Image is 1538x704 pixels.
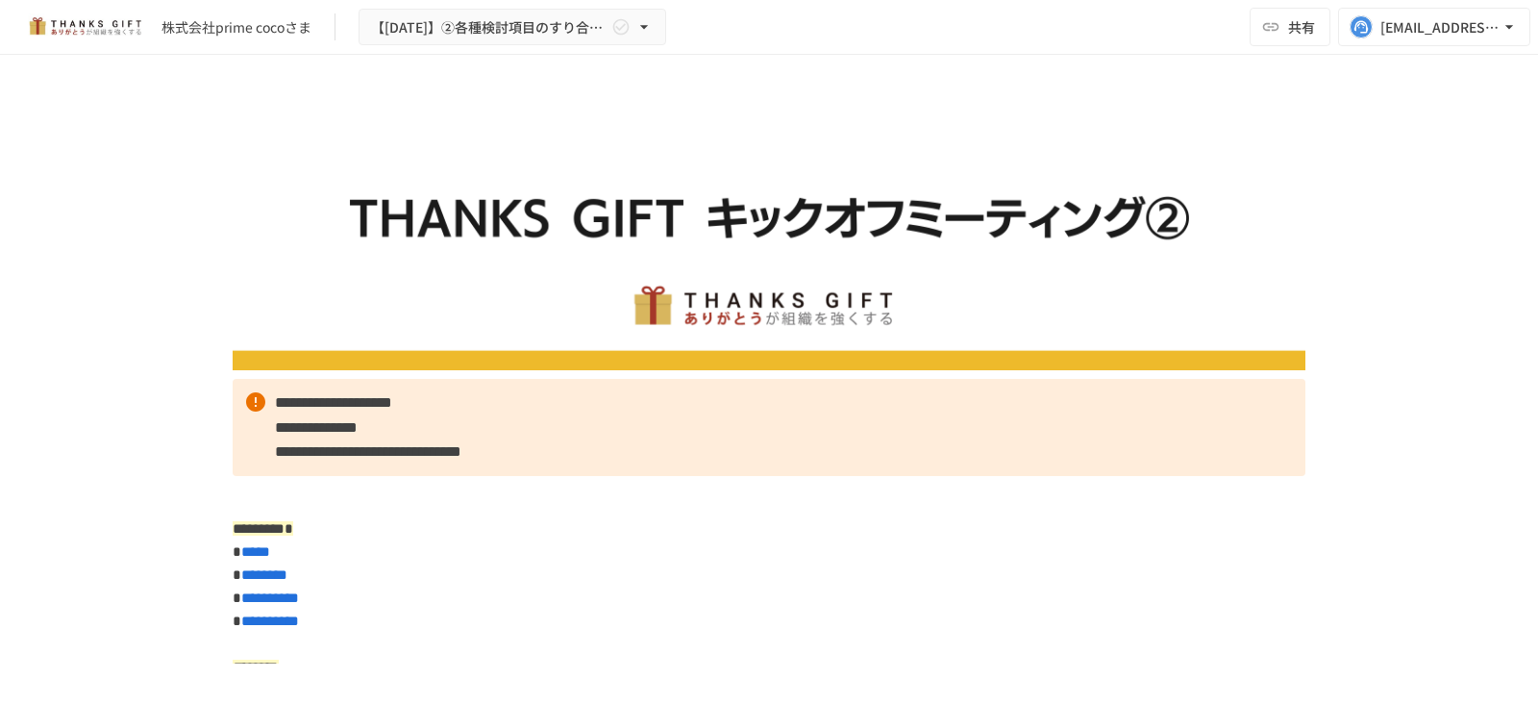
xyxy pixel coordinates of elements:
[1250,8,1330,46] button: 共有
[23,12,146,42] img: mMP1OxWUAhQbsRWCurg7vIHe5HqDpP7qZo7fRoNLXQh
[1338,8,1530,46] button: [EMAIL_ADDRESS][DOMAIN_NAME]
[371,15,608,39] span: 【[DATE]】②各種検討項目のすり合わせ/ THANKS GIFTキックオフMTG
[1288,16,1315,38] span: 共有
[161,17,311,38] div: 株式会社prime cocoさま
[233,102,1305,370] img: DQqB4zCuRvHwOxrHXRba0Qwl6GF0LhVVkzBhhMhROoq
[1380,15,1500,39] div: [EMAIL_ADDRESS][DOMAIN_NAME]
[359,9,666,46] button: 【[DATE]】②各種検討項目のすり合わせ/ THANKS GIFTキックオフMTG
